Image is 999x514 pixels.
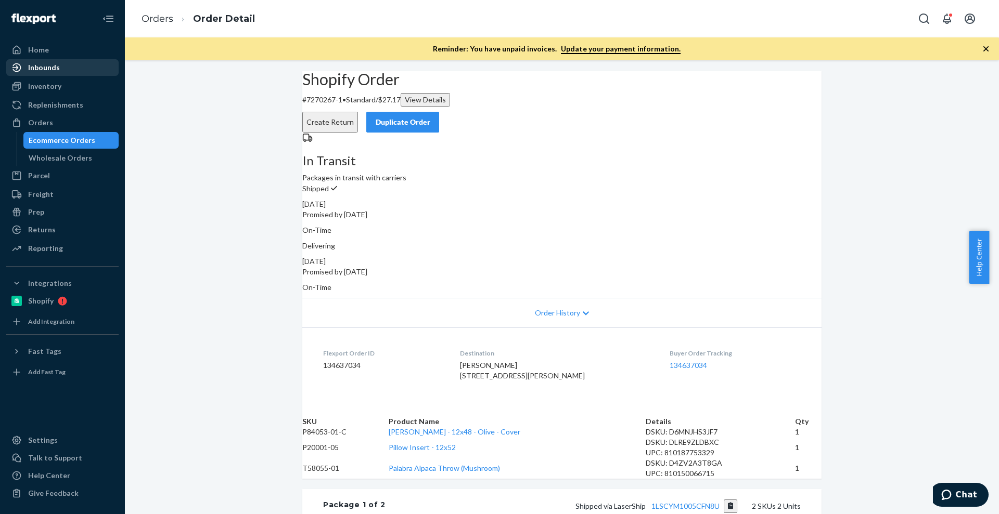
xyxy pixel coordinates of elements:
[433,44,681,54] p: Reminder: You have unpaid invoices.
[28,170,50,181] div: Parcel
[6,275,119,292] button: Integrations
[646,468,795,479] div: UPC: 810150066715
[6,221,119,238] a: Returns
[389,443,456,452] a: Pillow Insert - 12x52
[302,154,822,167] h3: In Transit
[302,93,822,107] p: # 7270267-1 / $27.17
[11,14,56,24] img: Flexport logo
[460,349,654,358] dt: Destination
[561,44,681,54] a: Update your payment information.
[28,470,70,481] div: Help Center
[302,183,822,194] p: Shipped
[914,8,934,29] button: Open Search Box
[28,346,61,357] div: Fast Tags
[6,467,119,484] a: Help Center
[795,437,822,458] td: 1
[302,154,822,183] div: Packages in transit with carriers
[795,416,822,427] th: Qty
[28,81,61,91] div: Inventory
[6,450,119,466] button: Talk to Support
[302,241,822,251] p: Delivering
[646,427,795,437] div: DSKU: D6MNJHS3JF7
[575,502,738,510] span: Shipped via LaserShip
[28,296,54,306] div: Shopify
[6,114,119,131] a: Orders
[28,435,58,445] div: Settings
[28,62,60,73] div: Inbounds
[6,186,119,203] a: Freight
[28,453,82,463] div: Talk to Support
[6,485,119,502] button: Give Feedback
[29,135,95,146] div: Ecommerce Orders
[28,189,54,200] div: Freight
[535,308,580,318] span: Order History
[28,488,79,498] div: Give Feedback
[6,42,119,58] a: Home
[795,458,822,479] td: 1
[302,209,822,220] p: Promised by [DATE]
[28,278,72,288] div: Integrations
[23,150,119,166] a: Wholesale Orders
[6,78,119,95] a: Inventory
[28,45,49,55] div: Home
[6,167,119,184] a: Parcel
[302,112,358,133] button: Create Return
[302,458,389,479] td: T58055-01
[323,499,386,513] div: Package 1 of 2
[302,199,822,209] div: [DATE]
[28,225,56,235] div: Returns
[389,427,520,436] a: [PERSON_NAME] - 12x48 - Olive - Cover
[29,153,92,163] div: Wholesale Orders
[386,499,801,513] div: 2 SKUs 2 Units
[28,317,74,326] div: Add Integration
[6,59,119,76] a: Inbounds
[6,240,119,257] a: Reporting
[646,437,795,447] div: DSKU: DLRE9ZLDBXC
[795,427,822,437] td: 1
[724,499,738,513] button: Copy tracking number
[969,231,989,284] button: Help Center
[302,225,822,235] p: On-Time
[670,349,801,358] dt: Buyer Order Tracking
[6,97,119,113] a: Replenishments
[323,349,443,358] dt: Flexport Order ID
[28,100,83,110] div: Replenishments
[959,8,980,29] button: Open account menu
[302,256,822,267] div: [DATE]
[6,364,119,380] a: Add Fast Tag
[342,95,346,104] span: •
[28,367,66,376] div: Add Fast Tag
[401,93,450,107] button: View Details
[375,117,430,127] div: Duplicate Order
[142,13,173,24] a: Orders
[389,416,646,427] th: Product Name
[389,464,500,472] a: Palabra Alpaca Throw (Mushroom)
[28,243,63,254] div: Reporting
[28,207,44,217] div: Prep
[6,313,119,330] a: Add Integration
[937,8,957,29] button: Open notifications
[302,437,389,458] td: P20001-05
[133,4,263,34] ol: breadcrumbs
[933,483,989,509] iframe: Opens a widget where you can chat to one of our agents
[302,427,389,437] td: P84053-01-C
[193,13,255,24] a: Order Detail
[6,293,119,309] a: Shopify
[646,416,795,427] th: Details
[646,447,795,458] div: UPC: 810187753329
[23,132,119,149] a: Ecommerce Orders
[346,95,376,104] span: Standard
[302,267,822,277] p: Promised by [DATE]
[6,204,119,220] a: Prep
[302,416,389,427] th: SKU
[6,343,119,360] button: Fast Tags
[646,458,795,468] div: DSKU: D4ZV2A3T8GA
[460,361,585,380] span: [PERSON_NAME] [STREET_ADDRESS][PERSON_NAME]
[405,95,446,105] div: View Details
[6,432,119,449] a: Settings
[366,112,439,133] button: Duplicate Order
[28,117,53,128] div: Orders
[98,8,119,29] button: Close Navigation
